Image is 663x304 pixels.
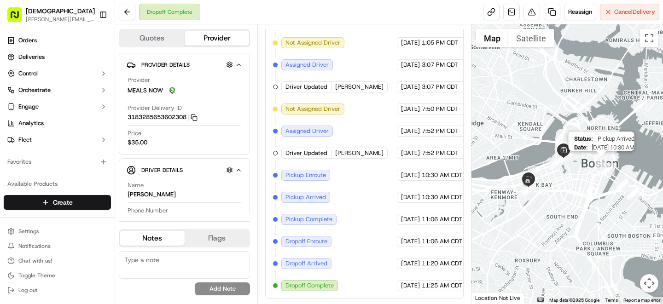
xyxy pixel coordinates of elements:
span: Assigned Driver [285,61,329,69]
span: Assigned Driver [285,127,329,135]
button: Control [4,66,111,81]
button: Provider Details [127,57,242,72]
span: [DATE] [401,127,420,135]
div: Favorites [4,155,111,169]
span: 3:07 PM CDT [422,83,458,91]
div: 16 [523,179,535,191]
a: 📗Knowledge Base [6,130,74,146]
div: 14 [549,158,561,170]
a: Report a map error [623,298,660,303]
span: [DATE] [401,193,420,201]
button: Driver Details [127,162,242,178]
span: Driver Updated [285,149,327,157]
a: Open this area in Google Maps (opens a new window) [474,292,504,304]
a: Powered byPylon [65,155,111,163]
div: 3 [616,179,628,191]
span: Pickup Arrived [596,135,634,142]
span: Knowledge Base [18,133,70,143]
span: Dropoff Arrived [285,259,327,268]
button: Show satellite imagery [508,29,554,47]
div: 15 [528,166,540,178]
span: [PERSON_NAME] [335,83,384,91]
div: 10 [565,148,577,160]
span: Price [128,129,141,138]
span: Not Assigned Driver [285,39,340,47]
button: CancelDelivery [600,4,659,20]
span: 11:20 AM CDT [422,259,462,268]
img: Nash [9,9,28,28]
span: [DATE] [401,105,420,113]
span: Control [18,69,38,78]
img: 1736555255976-a54dd68f-1ca7-489b-9aae-adbdc363a1c4 [9,88,26,104]
span: Chat with us! [18,257,52,264]
span: [DATE] 10:30 AM [591,144,634,151]
div: 8 [587,131,599,143]
span: 11:06 AM CDT [422,237,462,246]
button: Flags [185,231,250,246]
span: 7:52 PM CDT [422,127,458,135]
div: 1 [595,156,607,168]
span: 3:07 PM CDT [422,61,458,69]
button: Log out [4,284,111,297]
div: Available Products [4,177,111,191]
button: Notifications [4,240,111,252]
span: Status : [574,135,593,142]
img: Google [474,292,504,304]
div: 📗 [9,134,17,142]
span: Toggle Theme [18,272,55,279]
button: [DEMOGRAPHIC_DATA][PERSON_NAME][EMAIL_ADDRESS][DOMAIN_NAME] [4,4,95,26]
span: 10:30 AM CDT [422,193,462,201]
span: 11:25 AM CDT [422,281,462,290]
span: Settings [18,228,39,235]
span: Provider Details [141,61,190,69]
a: Analytics [4,116,111,131]
span: Reassign [568,8,592,16]
span: API Documentation [87,133,148,143]
a: Orders [4,33,111,48]
button: Orchestrate [4,83,111,98]
span: [DATE] [401,39,420,47]
span: Fleet [18,136,32,144]
span: Dropoff Enroute [285,237,327,246]
div: Location Not Live [471,292,524,304]
span: 7:52 PM CDT [422,149,458,157]
span: 11:06 AM CDT [422,215,462,224]
button: Show street map [476,29,508,47]
span: Phone Number [128,206,168,215]
span: Dropoff Complete [285,281,334,290]
span: 10:30 AM CDT [422,171,462,179]
div: 18 [523,184,535,196]
div: 9 [577,140,589,152]
span: Create [53,198,73,207]
span: Driver Updated [285,83,327,91]
button: Toggle fullscreen view [640,29,658,47]
span: [DATE] [401,237,420,246]
span: [DATE] [401,215,420,224]
span: [DATE] [401,61,420,69]
div: [PERSON_NAME] [128,190,176,199]
span: Driver Details [141,166,183,174]
span: 7:50 PM CDT [422,105,458,113]
span: Pickup Enroute [285,171,326,179]
button: Provider [185,31,250,46]
span: Pickup Arrived [285,193,326,201]
span: Log out [18,287,37,294]
div: 5 [628,188,640,200]
span: [PERSON_NAME] [335,149,384,157]
span: [DATE] [401,281,420,290]
span: [DATE] [401,83,420,91]
button: Reassign [564,4,596,20]
div: 12 [558,153,570,165]
span: Orders [18,36,37,45]
button: Engage [4,99,111,114]
button: Toggle Theme [4,269,111,282]
span: Engage [18,103,39,111]
button: 3183285653602308 [128,113,198,121]
span: Analytics [18,119,44,127]
a: Terms (opens in new tab) [605,298,618,303]
button: Map camera controls [640,274,658,293]
span: Orchestrate [18,86,51,94]
button: Fleet [4,132,111,147]
button: Chat with us! [4,254,111,267]
button: Quotes [120,31,185,46]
